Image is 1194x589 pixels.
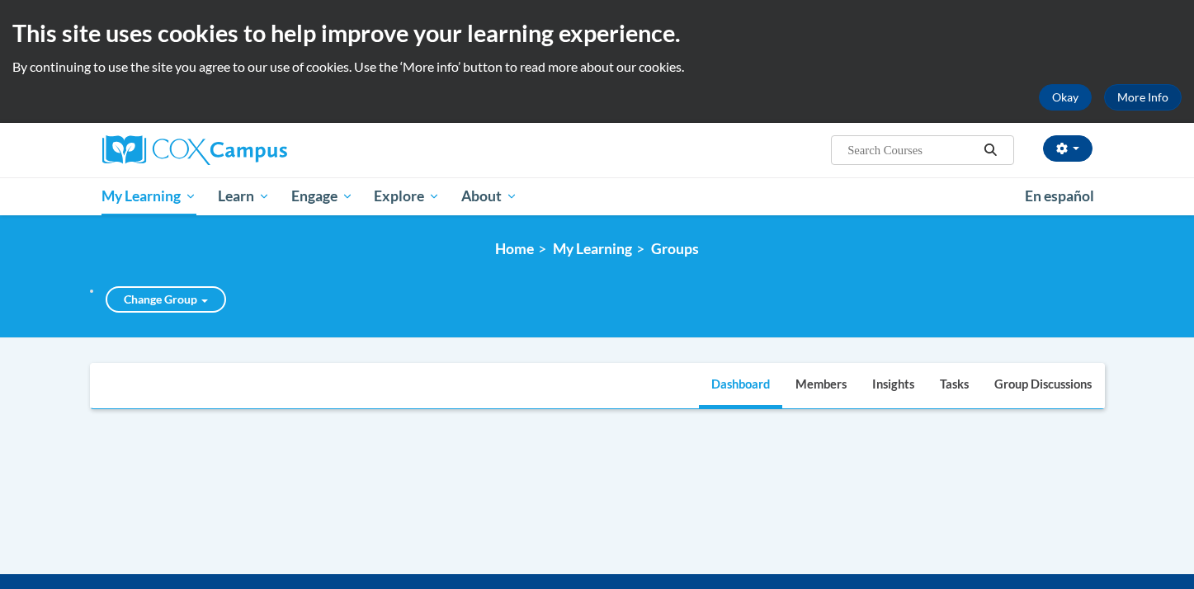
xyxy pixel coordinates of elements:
[1104,84,1182,111] a: More Info
[78,177,1117,215] div: Main menu
[1039,84,1092,111] button: Okay
[1043,135,1093,162] button: Account Settings
[102,135,287,165] img: Cox Campus
[451,177,528,215] a: About
[860,364,927,408] a: Insights
[1014,179,1105,214] a: En español
[207,177,281,215] a: Learn
[461,186,517,206] span: About
[281,177,364,215] a: Engage
[12,16,1182,49] h2: This site uses cookies to help improve your learning experience.
[291,186,353,206] span: Engage
[12,58,1182,76] p: By continuing to use the site you agree to our use of cookies. Use the ‘More info’ button to read...
[495,240,534,257] a: Home
[363,177,451,215] a: Explore
[1025,187,1094,205] span: En español
[218,186,270,206] span: Learn
[846,140,978,160] input: Search Courses
[699,364,782,408] a: Dashboard
[106,286,226,313] a: Change Group
[92,177,208,215] a: My Learning
[651,240,699,257] a: Groups
[553,240,632,257] a: My Learning
[374,186,440,206] span: Explore
[927,364,981,408] a: Tasks
[982,364,1104,408] a: Group Discussions
[978,140,1003,160] button: Search
[101,186,196,206] span: My Learning
[783,364,859,408] a: Members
